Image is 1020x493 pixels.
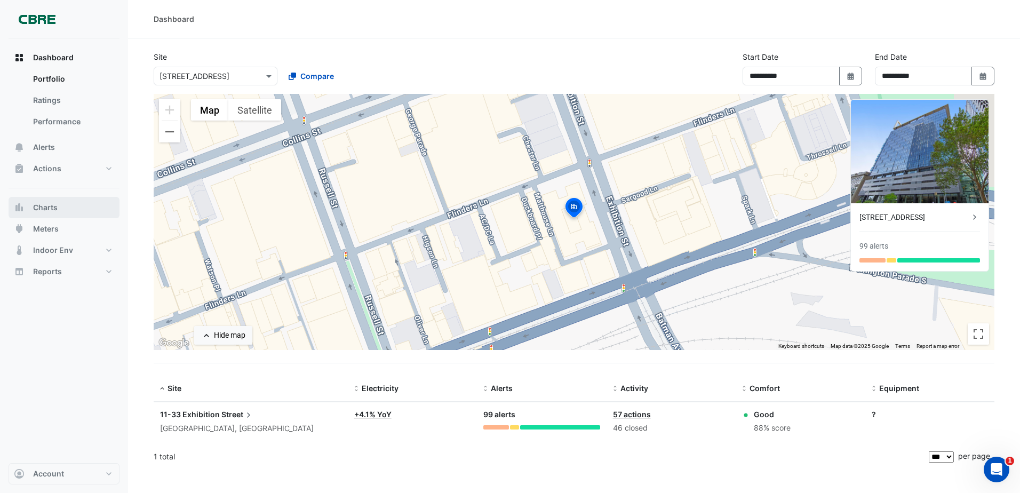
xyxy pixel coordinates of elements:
app-icon: Dashboard [14,52,25,63]
app-icon: Alerts [14,142,25,153]
span: Compare [300,70,334,82]
button: Account [9,463,119,484]
span: Actions [33,163,61,174]
span: Site [168,384,181,393]
div: [GEOGRAPHIC_DATA], [GEOGRAPHIC_DATA] [160,423,341,435]
img: Company Logo [13,9,61,30]
span: Reports [33,266,62,277]
app-icon: Charts [14,202,25,213]
div: 88% score [754,422,791,434]
span: Map data ©2025 Google [831,343,889,349]
label: End Date [875,51,907,62]
img: site-pin-selected.svg [562,196,586,222]
button: Meters [9,218,119,240]
span: Electricity [362,384,399,393]
div: [STREET_ADDRESS] [859,212,969,223]
span: Activity [620,384,648,393]
span: 1 [1006,457,1014,465]
app-icon: Indoor Env [14,245,25,256]
a: Performance [25,111,119,132]
a: Report a map error [917,343,959,349]
a: 57 actions [613,410,651,419]
span: Dashboard [33,52,74,63]
span: 11-33 Exhibition [160,410,220,419]
div: 46 closed [613,422,729,434]
span: per page [958,451,990,460]
span: Street [221,409,254,420]
button: Reports [9,261,119,282]
img: Google [156,336,192,350]
a: Open this area in Google Maps (opens a new window) [156,336,192,350]
button: Show street map [191,99,228,121]
a: +4.1% YoY [354,410,392,419]
div: Good [754,409,791,420]
div: ? [872,409,988,420]
span: Alerts [33,142,55,153]
img: 11-33 Exhibition Street [851,100,989,203]
label: Site [154,51,167,62]
div: Dashboard [154,13,194,25]
button: Dashboard [9,47,119,68]
fa-icon: Select Date [978,71,988,81]
fa-icon: Select Date [846,71,856,81]
a: Terms (opens in new tab) [895,343,910,349]
button: Actions [9,158,119,179]
div: 1 total [154,443,927,470]
span: Meters [33,224,59,234]
label: Start Date [743,51,778,62]
app-icon: Meters [14,224,25,234]
span: Account [33,468,64,479]
div: Dashboard [9,68,119,137]
button: Charts [9,197,119,218]
app-icon: Actions [14,163,25,174]
button: Alerts [9,137,119,158]
span: Charts [33,202,58,213]
button: Keyboard shortcuts [778,343,824,350]
button: Zoom in [159,99,180,121]
button: Show satellite imagery [228,99,281,121]
button: Hide map [194,326,252,345]
app-icon: Reports [14,266,25,277]
span: Alerts [491,384,513,393]
div: 99 alerts [859,241,888,252]
button: Compare [282,67,341,85]
div: Hide map [214,330,245,341]
iframe: Intercom live chat [984,457,1009,482]
button: Toggle fullscreen view [968,323,989,345]
span: Indoor Env [33,245,73,256]
span: Comfort [750,384,780,393]
a: Portfolio [25,68,119,90]
div: 99 alerts [483,409,600,421]
span: Equipment [879,384,919,393]
button: Indoor Env [9,240,119,261]
a: Ratings [25,90,119,111]
button: Zoom out [159,121,180,142]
